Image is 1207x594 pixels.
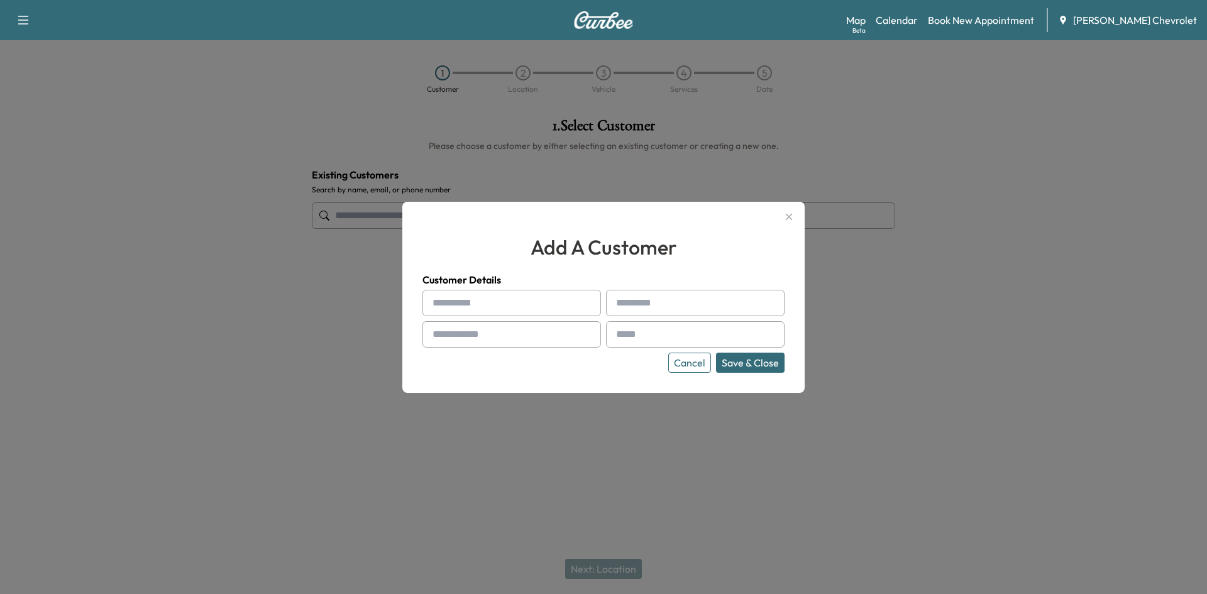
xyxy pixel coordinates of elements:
[852,26,866,35] div: Beta
[668,353,711,373] button: Cancel
[846,13,866,28] a: MapBeta
[716,353,785,373] button: Save & Close
[876,13,918,28] a: Calendar
[1073,13,1197,28] span: [PERSON_NAME] Chevrolet
[928,13,1034,28] a: Book New Appointment
[422,272,785,287] h4: Customer Details
[422,232,785,262] h2: add a customer
[573,11,634,29] img: Curbee Logo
